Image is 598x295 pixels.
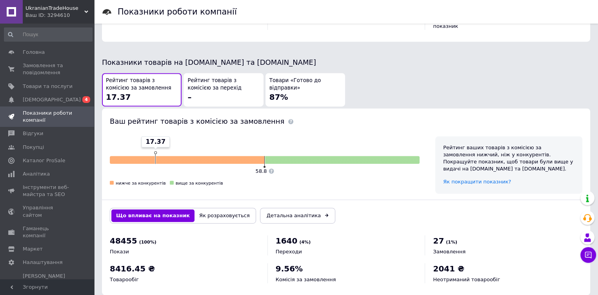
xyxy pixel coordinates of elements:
[110,249,129,255] span: Покази
[110,264,155,273] span: 8416.45 ₴
[433,264,464,273] span: 2041 ₴
[269,92,288,102] span: 87%
[23,49,45,56] span: Головна
[187,92,191,102] span: –
[110,117,284,125] span: Ваш рейтинг товарів з комісією за замовлення
[23,184,73,198] span: Інструменти веб-майстра та SEO
[23,157,65,164] span: Каталог ProSale
[23,96,81,103] span: [DEMOGRAPHIC_DATA]
[23,144,44,151] span: Покупці
[23,225,73,239] span: Гаманець компанії
[139,240,156,245] span: (100%)
[433,249,465,255] span: Замовлення
[433,236,444,246] span: 27
[194,209,254,222] button: Як розраховується
[23,273,73,294] span: [PERSON_NAME] та рахунки
[265,73,345,106] button: Товари «Готово до відправки»87%
[102,58,316,66] span: Показники товарів на [DOMAIN_NAME] та [DOMAIN_NAME]
[118,7,237,16] h1: Показники роботи компанії
[256,168,267,174] span: 58.8
[580,247,596,263] button: Чат з покупцем
[446,240,457,245] span: (1%)
[23,170,50,178] span: Аналітика
[106,77,178,92] span: Рейтинг товарів з комісією за замовлення
[82,96,90,103] span: 4
[106,92,131,102] span: 17.37
[23,204,73,218] span: Управління сайтом
[443,144,574,173] div: Рейтинг ваших товарів з комісією за замовлення нижчий, ніж у конкурентів. Покращуйте показник, що...
[23,130,43,137] span: Відгуки
[23,246,43,253] span: Маркет
[23,259,63,266] span: Налаштування
[23,110,73,124] span: Показники роботи компанії
[110,277,139,282] span: Товарообіг
[145,137,165,146] span: 17.37
[433,16,537,29] span: Успішні замовлення, що впливають на показник
[187,77,259,92] span: Рейтинг товарів з комісією за перехід
[116,181,166,186] span: нижче за конкурентів
[276,236,298,246] span: 1640
[260,208,335,224] a: Детальна аналітика
[102,73,182,106] button: Рейтинг товарів з комісією за замовлення17.37
[4,27,93,42] input: Пошук
[176,181,223,186] span: вище за конкурентів
[23,83,73,90] span: Товари та послуги
[276,264,303,273] span: 9.56%
[276,277,336,282] span: Комісія за замовлення
[25,5,84,12] span: UkranianTradeHouse
[269,77,341,92] span: Товари «Готово до відправки»
[443,179,511,185] a: Як покращити показник?
[23,62,73,76] span: Замовлення та повідомлення
[111,209,194,222] button: Що впливає на показник
[276,249,302,255] span: Переходи
[299,240,311,245] span: (4%)
[433,277,500,282] span: Неотриманий товарообіг
[25,12,94,19] div: Ваш ID: 3294610
[110,236,137,246] span: 48455
[184,73,263,106] button: Рейтинг товарів з комісією за перехід–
